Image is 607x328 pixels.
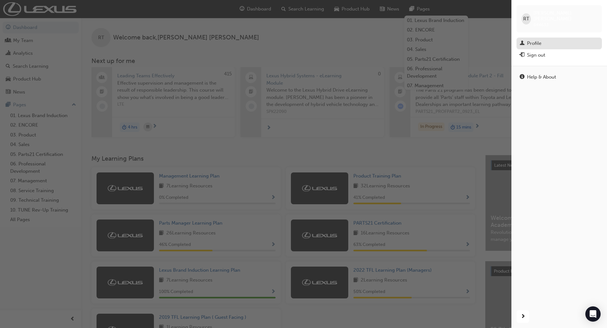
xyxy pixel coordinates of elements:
[517,71,602,83] a: Help & About
[520,41,524,46] span: man-icon
[527,52,545,59] div: Sign out
[533,10,597,22] span: [PERSON_NAME] [PERSON_NAME]
[527,73,556,81] div: Help & About
[517,38,602,49] a: Profile
[520,74,524,80] span: info-icon
[527,40,541,47] div: Profile
[523,15,529,23] span: RT
[533,22,549,27] span: 644633
[517,49,602,61] button: Sign out
[585,306,601,322] div: Open Intercom Messenger
[520,52,524,58] span: exit-icon
[521,313,525,321] span: next-icon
